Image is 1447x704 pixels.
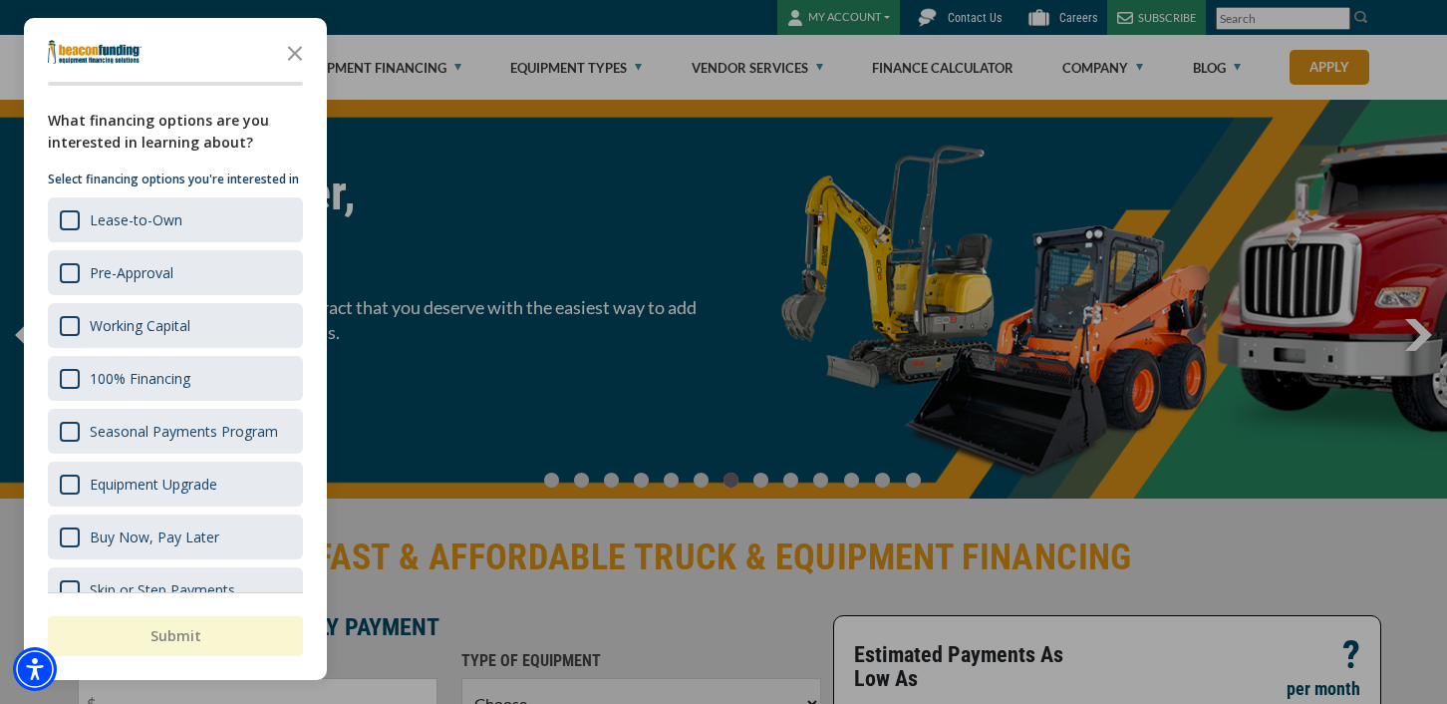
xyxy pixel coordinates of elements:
div: Working Capital [90,316,190,335]
div: Survey [24,18,327,680]
div: Lease-to-Own [48,197,303,242]
div: Seasonal Payments Program [90,422,278,441]
div: Buy Now, Pay Later [48,515,303,559]
button: Submit [48,616,303,656]
div: Pre-Approval [48,250,303,295]
div: Skip or Step Payments [48,567,303,612]
img: Company logo [48,40,142,64]
div: What financing options are you interested in learning about? [48,110,303,154]
div: 100% Financing [90,369,190,388]
p: Select financing options you're interested in [48,170,303,189]
div: Lease-to-Own [90,210,182,229]
div: Pre-Approval [90,263,173,282]
button: Close the survey [275,32,315,72]
div: Seasonal Payments Program [48,409,303,454]
div: Accessibility Menu [13,647,57,691]
div: Buy Now, Pay Later [90,528,219,546]
div: Skip or Step Payments [90,580,235,599]
div: Working Capital [48,303,303,348]
div: Equipment Upgrade [90,475,217,494]
div: Equipment Upgrade [48,462,303,507]
div: 100% Financing [48,356,303,401]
